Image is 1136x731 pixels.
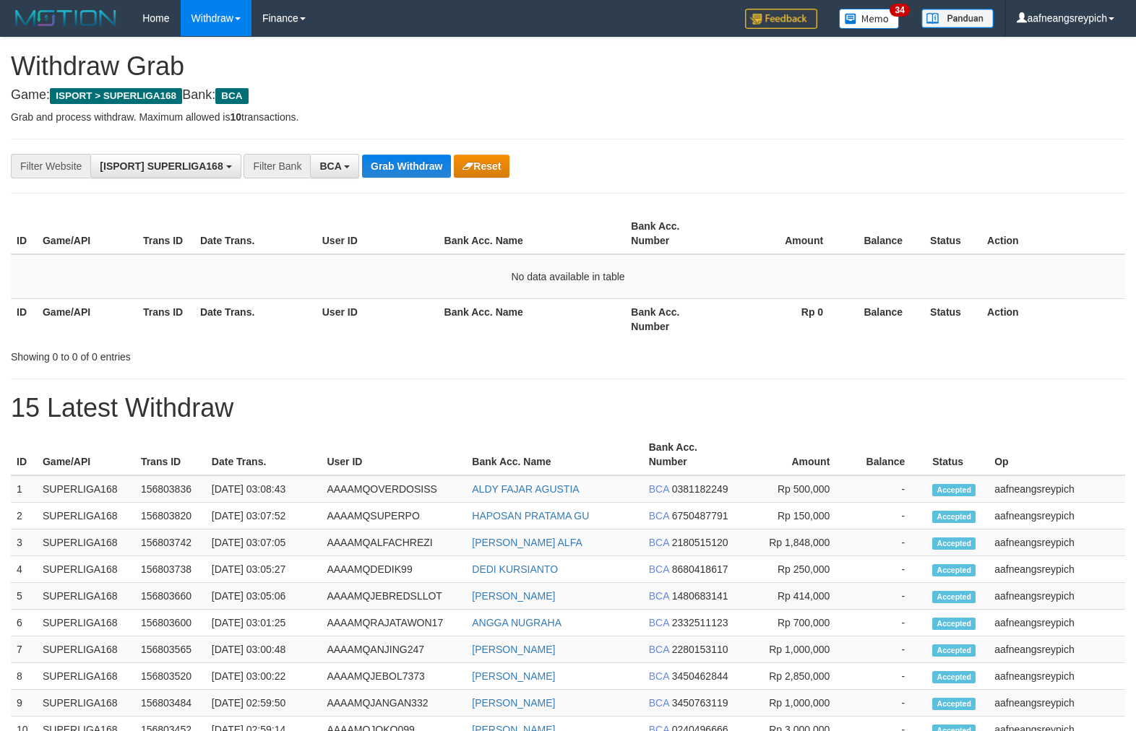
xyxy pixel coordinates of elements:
td: aafneangsreypich [989,503,1125,529]
td: Rp 414,000 [739,583,852,610]
a: HAPOSAN PRATAMA GU [472,510,589,522]
td: Rp 1,000,000 [739,690,852,717]
th: Game/API [37,434,135,475]
span: Copy 3450763119 to clipboard [672,697,728,709]
td: SUPERLIGA168 [37,475,135,503]
td: AAAAMQSUPERPO [321,503,466,529]
th: ID [11,213,37,254]
td: 4 [11,556,37,583]
td: AAAAMQALFACHREZI [321,529,466,556]
td: 156803565 [135,636,206,663]
div: Filter Website [11,154,90,178]
span: Copy 2180515120 to clipboard [672,537,728,548]
span: Accepted [932,564,976,576]
td: Rp 1,000,000 [739,636,852,663]
td: Rp 250,000 [739,556,852,583]
td: AAAAMQRAJATAWON17 [321,610,466,636]
span: BCA [649,563,669,575]
th: Bank Acc. Name [439,298,626,339]
td: aafneangsreypich [989,583,1125,610]
td: 156803836 [135,475,206,503]
td: Rp 700,000 [739,610,852,636]
a: [PERSON_NAME] [472,590,555,602]
a: [PERSON_NAME] [472,644,555,655]
td: SUPERLIGA168 [37,663,135,690]
td: No data available in table [11,254,1125,299]
th: Balance [851,434,926,475]
td: - [851,529,926,556]
td: SUPERLIGA168 [37,636,135,663]
td: SUPERLIGA168 [37,690,135,717]
a: [PERSON_NAME] [472,670,555,682]
img: MOTION_logo.png [11,7,121,29]
span: BCA [649,590,669,602]
td: AAAAMQANJING247 [321,636,466,663]
span: Accepted [932,671,976,683]
strong: 10 [230,111,241,123]
td: Rp 1,848,000 [739,529,852,556]
th: Amount [726,213,845,254]
span: Copy 8680418617 to clipboard [672,563,728,575]
span: Copy 2332511123 to clipboard [672,617,728,628]
div: Showing 0 to 0 of 0 entries [11,344,462,364]
span: Accepted [932,591,976,603]
span: Copy 2280153110 to clipboard [672,644,728,655]
td: AAAAMQJANGAN332 [321,690,466,717]
span: Accepted [932,537,976,550]
a: [PERSON_NAME] [472,697,555,709]
span: Copy 0381182249 to clipboard [672,483,728,495]
th: User ID [317,298,439,339]
td: 156803520 [135,663,206,690]
td: aafneangsreypich [989,636,1125,663]
th: Bank Acc. Number [625,213,726,254]
td: 5 [11,583,37,610]
span: Accepted [932,618,976,630]
td: 156803600 [135,610,206,636]
td: 1 [11,475,37,503]
td: [DATE] 03:01:25 [206,610,322,636]
td: 3 [11,529,37,556]
td: [DATE] 03:07:05 [206,529,322,556]
button: BCA [310,154,359,178]
td: - [851,556,926,583]
a: DEDI KURSIANTO [472,563,558,575]
td: SUPERLIGA168 [37,583,135,610]
td: Rp 2,850,000 [739,663,852,690]
td: 7 [11,636,37,663]
td: aafneangsreypich [989,529,1125,556]
td: - [851,610,926,636]
span: BCA [649,537,669,548]
img: panduan.png [921,9,994,28]
th: Balance [845,298,924,339]
td: 156803742 [135,529,206,556]
td: AAAAMQJEBREDSLLOT [321,583,466,610]
td: 9 [11,690,37,717]
td: [DATE] 03:00:22 [206,663,322,690]
td: 6 [11,610,37,636]
span: BCA [649,697,669,709]
td: 156803660 [135,583,206,610]
p: Grab and process withdraw. Maximum allowed is transactions. [11,110,1125,124]
th: Bank Acc. Name [439,213,626,254]
span: BCA [649,510,669,522]
th: ID [11,434,37,475]
h1: Withdraw Grab [11,52,1125,81]
span: 34 [890,4,909,17]
td: [DATE] 03:08:43 [206,475,322,503]
td: [DATE] 02:59:50 [206,690,322,717]
th: Trans ID [135,434,206,475]
button: [ISPORT] SUPERLIGA168 [90,154,241,178]
span: ISPORT > SUPERLIGA168 [50,88,182,104]
td: [DATE] 03:07:52 [206,503,322,529]
th: Trans ID [137,213,194,254]
td: AAAAMQOVERDOSISS [321,475,466,503]
th: Date Trans. [206,434,322,475]
th: Game/API [37,298,137,339]
th: Trans ID [137,298,194,339]
td: [DATE] 03:05:06 [206,583,322,610]
span: Copy 6750487791 to clipboard [672,510,728,522]
td: 156803820 [135,503,206,529]
span: BCA [649,483,669,495]
th: Bank Acc. Number [625,298,726,339]
td: AAAAMQJEBOL7373 [321,663,466,690]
